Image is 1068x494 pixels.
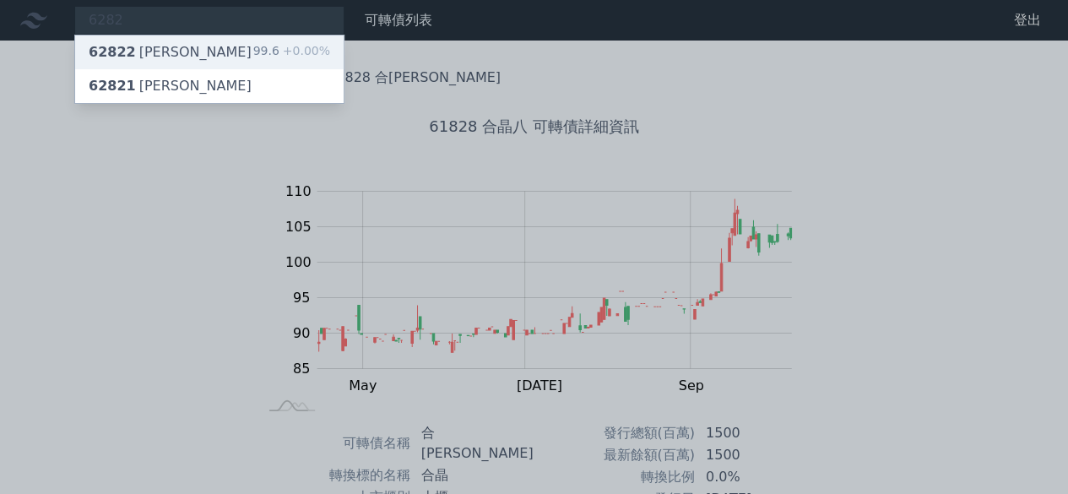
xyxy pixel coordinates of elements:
div: 99.6 [253,42,330,62]
div: [PERSON_NAME] [89,76,252,96]
span: +0.00% [279,44,330,57]
div: [PERSON_NAME] [89,42,252,62]
span: 62822 [89,44,136,60]
a: 62822[PERSON_NAME] 99.6+0.00% [75,35,344,69]
a: 62821[PERSON_NAME] [75,69,344,103]
span: 62821 [89,78,136,94]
